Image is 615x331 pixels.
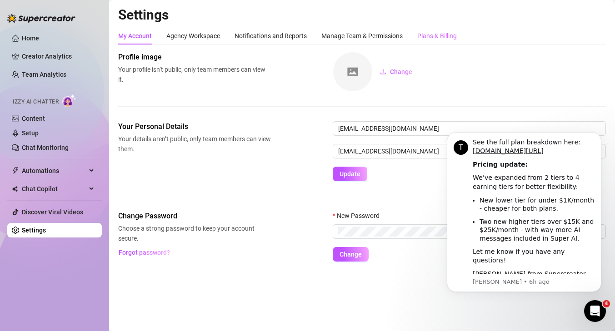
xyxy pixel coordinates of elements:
[22,49,95,64] a: Creator Analytics
[321,31,403,41] div: Manage Team & Permissions
[390,68,412,75] span: Change
[235,31,307,41] div: Notifications and Reports
[166,31,220,41] div: Agency Workspace
[340,170,360,178] span: Update
[22,144,69,151] a: Chat Monitoring
[22,163,86,178] span: Automations
[22,71,66,78] a: Team Analytics
[417,31,457,41] div: Plans & Billing
[380,69,386,75] span: upload
[7,14,75,23] img: logo-BBDzfeDw.svg
[118,31,152,41] div: My Account
[118,64,271,84] span: Your profile isn’t public, only team members can view it.
[118,245,170,260] button: Forgot password?
[333,52,372,91] img: square-placeholder.png
[12,186,18,192] img: Chat Copilot
[22,129,39,137] a: Setup
[333,247,369,262] button: Change
[333,211,385,221] label: New Password
[118,52,271,63] span: Profile image
[433,119,615,306] iframe: Intercom notifications message
[333,167,367,181] button: Update
[22,227,46,234] a: Settings
[584,300,606,322] iframe: Intercom live chat
[118,6,606,24] h2: Settings
[340,251,362,258] span: Change
[22,182,86,196] span: Chat Copilot
[373,64,420,79] button: Change
[338,227,592,237] input: New Password
[119,249,170,256] span: Forgot password?
[13,98,59,106] span: Izzy AI Chatter
[22,208,83,216] a: Discover Viral Videos
[62,94,76,107] img: AI Chatter
[603,300,610,307] span: 4
[22,35,39,42] a: Home
[12,167,19,174] span: thunderbolt
[118,134,271,154] span: Your details aren’t public, only team members can view them.
[333,144,606,158] input: Enter new email
[22,115,45,122] a: Content
[118,223,271,243] span: Choose a strong password to keep your account secure.
[333,121,606,136] input: Enter name
[118,121,271,132] span: Your Personal Details
[118,211,271,222] span: Change Password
